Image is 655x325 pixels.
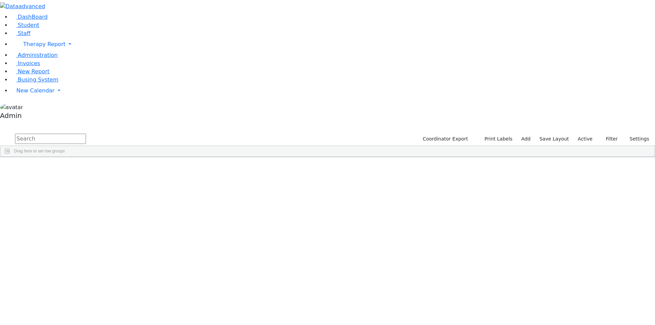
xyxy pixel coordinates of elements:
button: Coordinator Export [418,134,471,144]
a: New Calendar [11,84,655,98]
a: DashBoard [11,14,48,20]
a: Administration [11,52,58,58]
a: New Report [11,68,49,75]
span: Invoices [18,60,40,67]
label: Active [575,134,596,144]
a: Staff [11,30,30,36]
span: New Report [18,68,49,75]
button: Save Layout [536,134,572,144]
span: Administration [18,52,58,58]
a: Add [518,134,534,144]
button: Settings [621,134,652,144]
a: Therapy Report [11,38,655,51]
span: Staff [18,30,30,36]
a: Invoices [11,60,40,67]
span: Drag here to set row groups [14,149,65,153]
span: DashBoard [18,14,48,20]
a: Busing System [11,76,58,83]
span: Therapy Report [23,41,65,47]
button: Filter [597,134,621,144]
span: Student [18,22,39,28]
span: Busing System [18,76,58,83]
a: Student [11,22,39,28]
span: New Calendar [16,87,55,94]
button: Print Labels [477,134,515,144]
input: Search [15,134,86,144]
